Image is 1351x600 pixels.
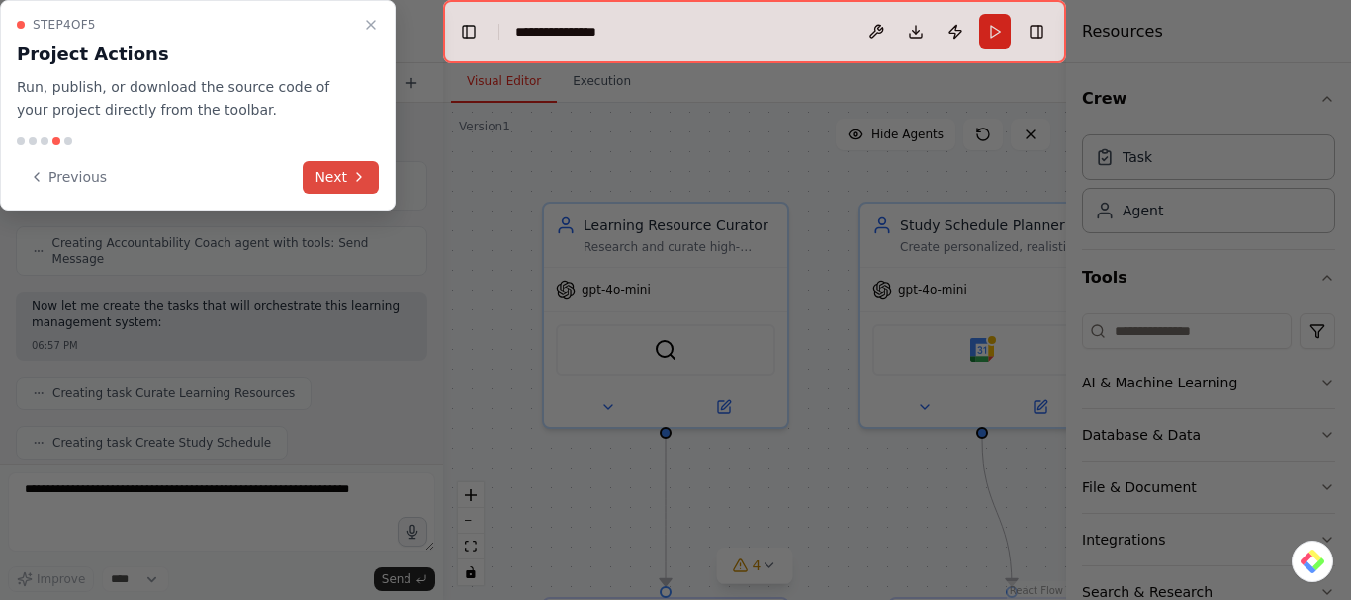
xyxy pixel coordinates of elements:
span: Step 4 of 5 [33,17,96,33]
button: Next [303,161,379,194]
button: Hide left sidebar [455,18,483,45]
button: Close walkthrough [359,13,383,37]
button: Previous [17,161,119,194]
p: Run, publish, or download the source code of your project directly from the toolbar. [17,76,355,122]
h3: Project Actions [17,41,355,68]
